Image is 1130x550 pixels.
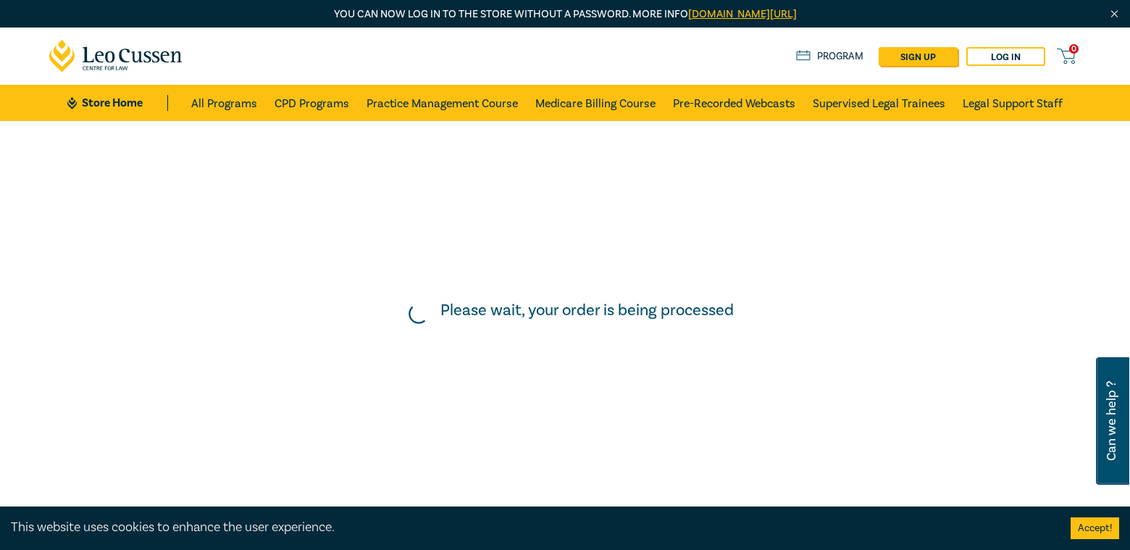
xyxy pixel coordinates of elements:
a: Store Home [67,95,168,111]
span: Can we help ? [1105,366,1118,476]
button: Accept cookies [1071,517,1119,539]
a: Pre-Recorded Webcasts [673,85,795,121]
h5: Please wait, your order is being processed [440,301,734,320]
a: [DOMAIN_NAME][URL] [688,7,797,21]
a: Legal Support Staff [963,85,1063,121]
a: Supervised Legal Trainees [813,85,945,121]
div: This website uses cookies to enhance the user experience. [11,518,1049,537]
a: All Programs [191,85,257,121]
img: Close [1108,8,1121,20]
a: Practice Management Course [367,85,518,121]
a: sign up [879,47,958,66]
a: Program [796,49,863,64]
a: CPD Programs [275,85,349,121]
p: You can now log in to the store without a password. More info [49,7,1081,22]
span: 0 [1069,44,1079,54]
a: Log in [966,47,1045,66]
a: Medicare Billing Course [535,85,656,121]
